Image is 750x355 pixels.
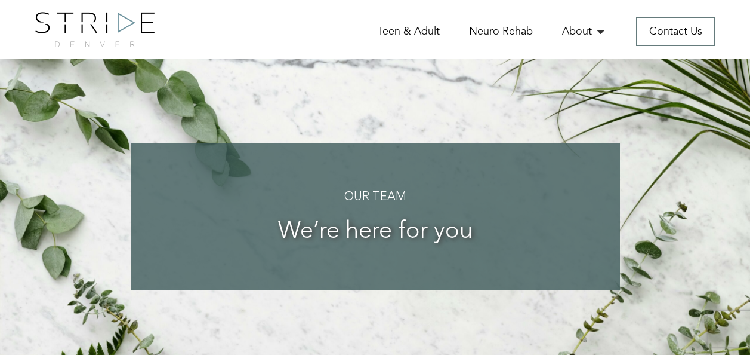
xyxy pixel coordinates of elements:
img: logo.png [35,12,155,47]
h3: We’re here for you [155,219,596,245]
h4: Our Team [155,191,596,204]
a: Teen & Adult [378,24,440,39]
a: About [562,24,607,39]
a: Neuro Rehab [469,24,533,39]
a: Contact Us [636,17,715,46]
